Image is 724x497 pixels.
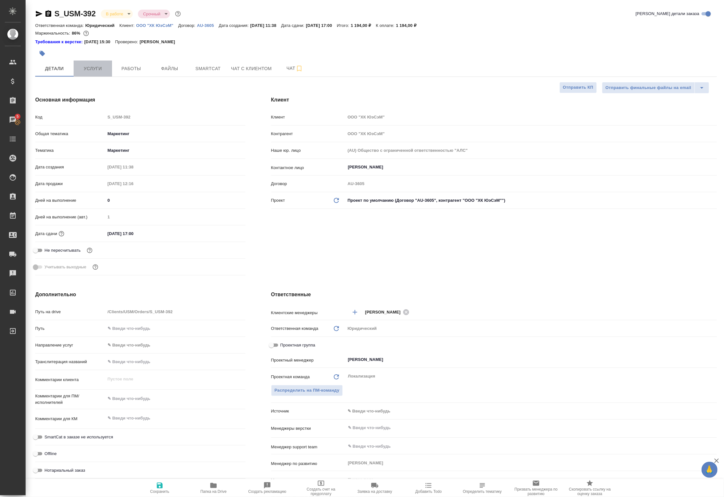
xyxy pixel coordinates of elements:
p: 1 194,00 ₽ [396,23,421,28]
span: Проектная группа [280,342,315,348]
h4: Дополнительно [35,291,245,298]
span: Скопировать ссылку на оценку заказа [567,487,613,496]
button: В работе [104,11,125,17]
p: ООО "ХК ЮэСэМ" [136,23,178,28]
p: К оплате: [376,23,396,28]
span: Smartcat [193,65,223,73]
button: Призвать менеджера по развитию [509,479,563,497]
p: Клиент: [119,23,136,28]
span: Отправить финальные файлы на email [606,84,691,92]
p: Контрагент [271,131,345,137]
input: ✎ Введи что-нибудь [347,424,694,432]
p: Путь на drive [35,309,105,315]
button: Отправить финальные файлы на email [602,82,695,94]
span: Не пересчитывать [44,247,81,254]
p: Контактное лицо [271,165,345,171]
div: Нажми, чтобы открыть папку с инструкцией [35,39,84,45]
p: [DATE] 11:38 [250,23,281,28]
p: Проектная команда [271,374,310,380]
button: Сохранить [133,479,187,497]
div: Юридический [345,323,717,334]
a: Требования к верстке: [35,39,84,45]
span: Сохранить [150,489,169,494]
button: Скопировать ссылку для ЯМессенджера [35,10,43,18]
div: Проект по умолчанию (Договор "AU-3605", контрагент "ООО "ХК ЮэСэМ"") [345,195,717,206]
p: Общая тематика [35,131,105,137]
p: Комментарии клиента [35,377,105,383]
span: Чат [279,64,310,72]
button: Open [713,312,715,313]
input: ✎ Введи что-нибудь [105,357,245,366]
p: [DATE] 17:00 [306,23,337,28]
input: Пустое поле [345,112,717,122]
button: Open [713,167,715,168]
p: Менеджер по развитию [271,460,345,467]
p: Путь [35,325,105,332]
p: 1 194,00 ₽ [351,23,376,28]
button: Open [713,427,715,428]
span: [PERSON_NAME] [365,309,405,315]
h4: Ответственные [271,291,717,298]
button: Создать счет на предоплату [294,479,348,497]
button: 🙏 [702,462,718,478]
a: AU-3605 [197,22,219,28]
p: Ответственная команда [271,325,318,332]
span: Определить тематику [463,489,502,494]
button: Срочный [141,11,162,17]
p: Дата сдачи [35,231,57,237]
button: Open [713,359,715,360]
span: Создать рекламацию [248,489,286,494]
p: Маржинальность: [35,31,72,36]
button: Скопировать ссылку [44,10,52,18]
span: Услуги [77,65,108,73]
p: Договор: [178,23,197,28]
span: Отправить КП [563,84,593,91]
input: Пустое поле [347,476,702,483]
input: ✎ Введи что-нибудь [105,324,245,333]
p: Источник [271,408,345,414]
h4: Основная информация [35,96,245,104]
p: Дата продажи [35,181,105,187]
input: Пустое поле [345,129,717,138]
input: Пустое поле [345,179,717,188]
a: 5 [2,112,24,128]
input: Пустое поле [105,162,161,172]
span: Детали [39,65,70,73]
p: Дней на выполнение (авт.) [35,214,105,220]
span: Добавить Todo [415,489,442,494]
input: Пустое поле [105,112,245,122]
p: Менеджеры верстки [271,425,345,432]
span: Offline [44,451,57,457]
p: Тематика [35,147,105,154]
input: Пустое поле [105,212,245,222]
div: ✎ Введи что-нибудь [348,408,709,414]
p: Проект [271,197,285,204]
button: Open [713,446,715,447]
div: Маркетинг [105,145,245,156]
div: В работе [101,10,133,18]
button: Распределить на ПМ-команду [271,385,343,396]
span: Нотариальный заказ [44,467,85,474]
button: Доп статусы указывают на важность/срочность заказа [174,10,182,18]
p: Комментарии для ПМ/исполнителей [35,393,105,406]
p: Клиентские менеджеры [271,310,345,316]
span: Учитывать выходные [44,264,86,270]
div: ✎ Введи что-нибудь [105,340,245,351]
button: Если добавить услуги и заполнить их объемом, то дата рассчитается автоматически [57,230,66,238]
p: Наше юр. лицо [271,147,345,154]
p: Дата сдачи: [281,23,306,28]
input: Пустое поле [345,146,717,155]
div: В работе [138,10,170,18]
input: Пустое поле [105,307,245,316]
div: ✎ Введи что-нибудь [108,342,238,348]
span: SmartCat в заказе не используется [44,434,113,440]
span: Распределить на ПМ-команду [275,387,340,394]
p: Направление услуг [35,342,105,348]
p: Транслитерация названий [35,359,105,365]
span: В заказе уже есть ответственный ПМ или ПМ группа [271,385,343,396]
p: Договор [271,181,345,187]
span: Работы [116,65,147,73]
button: Включи, если не хочешь, чтобы указанная дата сдачи изменилась после переставления заказа в 'Подтв... [85,246,94,255]
span: 🙏 [704,463,715,477]
span: Файлы [154,65,185,73]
